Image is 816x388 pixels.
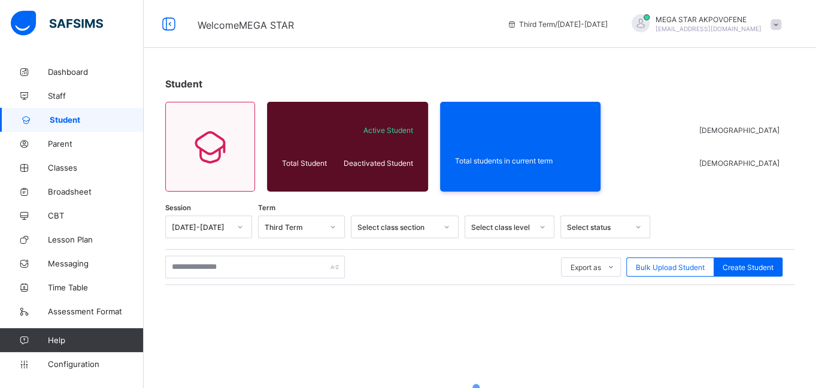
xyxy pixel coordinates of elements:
[571,263,601,272] span: Export as
[50,115,144,125] span: Student
[340,126,413,135] span: Active Student
[165,78,202,90] span: Student
[656,15,762,24] span: MEGA STAR AKPOVOFENE
[48,67,144,77] span: Dashboard
[165,204,191,212] span: Session
[11,11,103,36] img: safsims
[357,223,436,232] div: Select class section
[265,223,323,232] div: Third Term
[699,126,779,135] span: [DEMOGRAPHIC_DATA]
[656,25,762,32] span: [EMAIL_ADDRESS][DOMAIN_NAME]
[258,204,275,212] span: Term
[48,211,144,220] span: CBT
[48,163,144,172] span: Classes
[507,20,608,29] span: session/term information
[48,139,144,148] span: Parent
[48,307,144,316] span: Assessment Format
[48,91,144,101] span: Staff
[340,159,413,168] span: Deactivated Student
[699,159,779,168] span: [DEMOGRAPHIC_DATA]
[172,223,230,232] div: [DATE]-[DATE]
[471,223,532,232] div: Select class level
[620,14,787,34] div: MEGA STARAKPOVOFENE
[198,19,294,31] span: Welcome MEGA STAR
[48,235,144,244] span: Lesson Plan
[48,359,143,369] span: Configuration
[48,259,144,268] span: Messaging
[279,156,337,171] div: Total Student
[48,335,143,345] span: Help
[636,263,705,272] span: Bulk Upload Student
[723,263,773,272] span: Create Student
[455,156,586,165] span: Total students in current term
[567,223,628,232] div: Select status
[48,283,144,292] span: Time Table
[48,187,144,196] span: Broadsheet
